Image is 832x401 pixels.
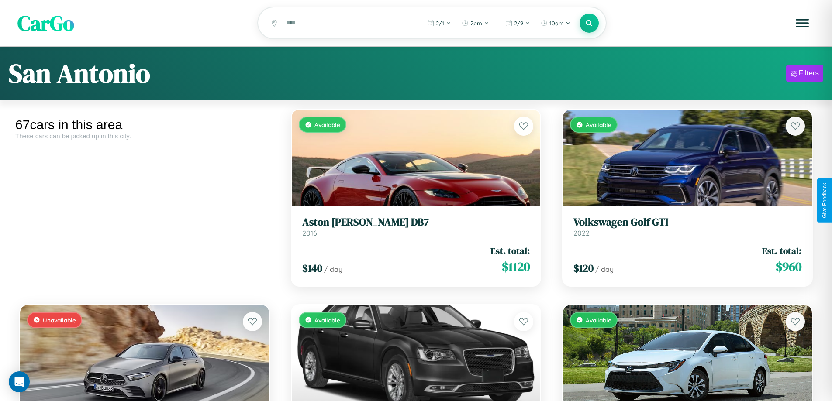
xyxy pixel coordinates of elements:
[314,121,340,128] span: Available
[799,69,819,78] div: Filters
[822,183,828,218] div: Give Feedback
[776,258,801,275] span: $ 960
[549,20,564,27] span: 10am
[314,316,340,324] span: Available
[302,216,530,229] h3: Aston [PERSON_NAME] DB7
[302,229,317,237] span: 2016
[586,316,611,324] span: Available
[573,229,590,237] span: 2022
[501,16,535,30] button: 2/9
[595,265,614,274] span: / day
[536,16,575,30] button: 10am
[302,261,322,275] span: $ 140
[436,20,444,27] span: 2 / 1
[423,16,456,30] button: 2/1
[586,121,611,128] span: Available
[9,371,30,392] div: Open Intercom Messenger
[573,216,801,237] a: Volkswagen Golf GTI2022
[15,117,274,132] div: 67 cars in this area
[457,16,494,30] button: 2pm
[17,9,74,38] span: CarGo
[573,216,801,229] h3: Volkswagen Golf GTI
[490,244,530,257] span: Est. total:
[324,265,342,274] span: / day
[502,258,530,275] span: $ 1120
[302,216,530,237] a: Aston [PERSON_NAME] DB72016
[514,20,523,27] span: 2 / 9
[15,132,274,140] div: These cars can be picked up in this city.
[470,20,482,27] span: 2pm
[786,65,823,82] button: Filters
[762,244,801,257] span: Est. total:
[9,55,150,91] h1: San Antonio
[43,316,76,324] span: Unavailable
[573,261,594,275] span: $ 120
[790,11,815,35] button: Open menu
